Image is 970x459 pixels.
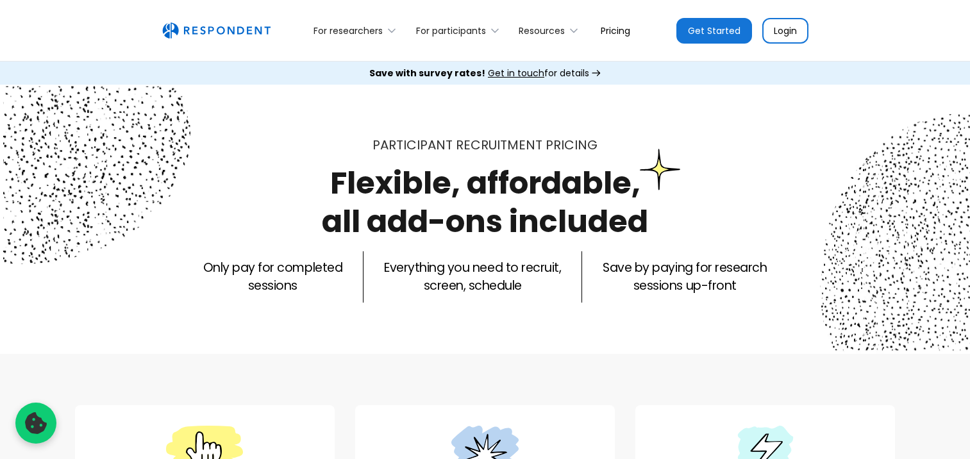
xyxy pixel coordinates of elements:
p: Only pay for completed sessions [203,259,342,295]
div: For researchers [306,15,408,46]
div: Resources [512,15,590,46]
span: Get in touch [488,67,544,79]
div: For researchers [314,24,383,37]
div: For participants [408,15,511,46]
a: Login [762,18,808,44]
p: Save by paying for research sessions up-front [603,259,767,295]
strong: Save with survey rates! [369,67,485,79]
img: Untitled UI logotext [162,22,271,39]
h1: Flexible, affordable, all add-ons included [322,162,648,243]
span: PRICING [546,136,598,154]
a: Get Started [676,18,752,44]
div: For participants [416,24,486,37]
span: Participant recruitment [372,136,542,154]
div: for details [369,67,589,79]
a: home [162,22,271,39]
a: Pricing [590,15,640,46]
p: Everything you need to recruit, screen, schedule [384,259,561,295]
div: Resources [519,24,565,37]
